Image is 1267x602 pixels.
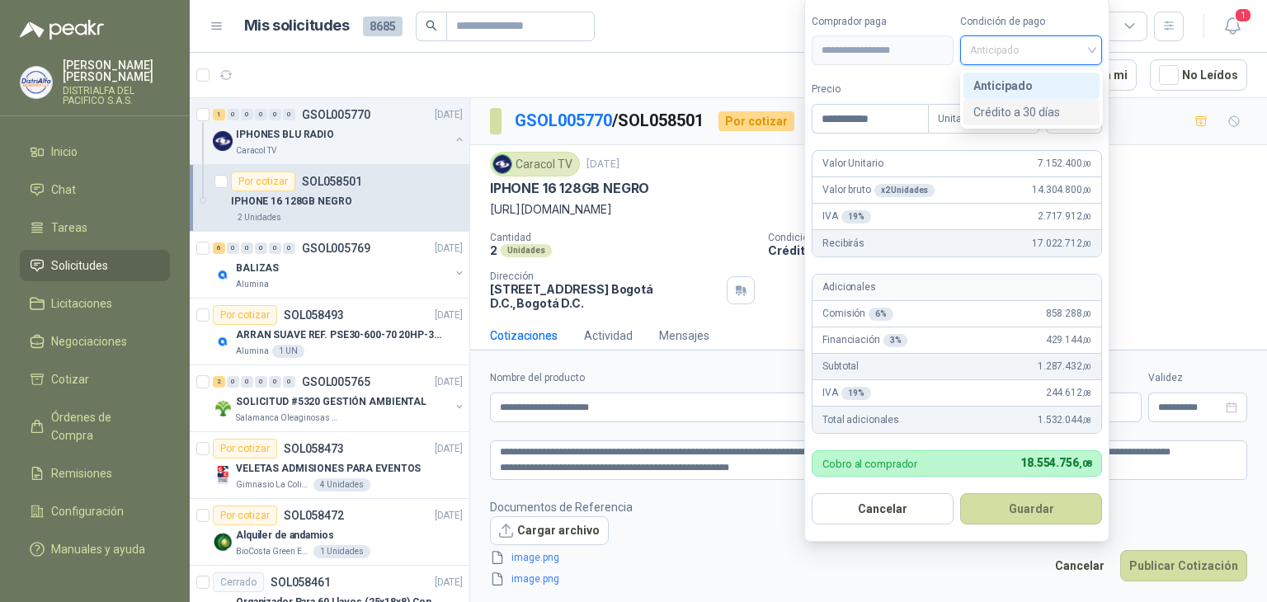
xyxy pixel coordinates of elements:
p: [DATE] [435,441,463,457]
a: image.png [505,550,614,566]
span: 1.532.044 [1038,412,1091,428]
p: Adicionales [822,280,875,295]
p: [DATE] [435,308,463,323]
span: 244.612 [1046,385,1092,401]
p: SOL058501 [302,176,362,187]
a: Por cotizarSOL058472[DATE] Company LogoAlquiler de andamiosBioCosta Green Energy S.A.S1 Unidades [190,499,469,566]
p: Condición de pago [768,232,1260,243]
div: 0 [227,109,239,120]
span: ,00 [1082,239,1092,248]
img: Company Logo [213,465,233,485]
div: 1 Unidades [313,545,370,558]
a: Inicio [20,136,170,167]
div: 0 [269,109,281,120]
p: Documentos de Referencia [490,498,633,516]
span: Solicitudes [51,256,108,275]
p: Subtotal [822,359,859,374]
div: Anticipado [973,77,1089,95]
p: Valor bruto [822,182,935,198]
p: SOL058472 [284,510,344,521]
p: [DATE] [435,107,463,123]
p: GSOL005770 [302,109,370,120]
div: Caracol TV [490,152,580,176]
div: 2 Unidades [231,211,288,224]
p: Alquiler de andamios [236,528,334,543]
button: No Leídos [1150,59,1247,91]
p: SOLICITUD #5320 GESTIÓN AMBIENTAL [236,394,426,410]
span: Manuales y ayuda [51,540,145,558]
p: IVA [822,209,870,224]
p: 2 [490,243,497,257]
div: Crédito a 30 días [973,103,1089,121]
p: GSOL005769 [302,242,370,254]
a: 6 0 0 0 0 0 GSOL005769[DATE] Company LogoBALIZASAlumina [213,238,466,291]
h1: Mis solicitudes [244,14,350,38]
a: GSOL005770 [515,111,612,130]
div: 3 % [883,334,908,347]
p: SOL058461 [271,576,331,588]
span: ,00 [1082,362,1092,371]
label: Condición de pago [960,14,1102,30]
a: Órdenes de Compra [20,402,170,451]
p: IVA [822,385,870,401]
p: Alumina [236,345,269,358]
a: Por cotizarSOL058501IPHONE 16 128GB NEGRO2 Unidades [190,165,469,232]
div: 1 UN [272,345,304,358]
button: 1 [1218,12,1247,41]
button: Cargar archivo [490,516,609,546]
p: BALIZAS [236,261,279,276]
div: Actividad [584,327,633,345]
p: [DATE] [586,157,619,172]
div: 0 [241,376,253,388]
button: Cancelar [812,493,954,524]
div: 4 Unidades [313,478,370,491]
p: Cobro al comprador [822,459,917,469]
div: 0 [269,376,281,388]
p: Valor Unitario [822,156,883,172]
div: 0 [283,109,295,120]
div: 0 [241,109,253,120]
div: 19 % [841,387,871,400]
p: IPHONE 16 128GB NEGRO [490,180,649,197]
p: Dirección [490,270,720,282]
div: 0 [255,109,267,120]
p: IPHONES BLU RADIO [236,127,334,143]
span: search [426,20,437,31]
p: IPHONE 16 128GB NEGRO [231,194,351,209]
p: BioCosta Green Energy S.A.S [236,545,310,558]
label: Nombre del producto [490,370,906,386]
span: 18.554.756 [1020,456,1091,469]
span: Cotizar [51,370,89,388]
p: Alumina [236,278,269,291]
p: VELETAS ADMISIONES PARA EVENTOS [236,461,421,477]
span: ,00 [1082,212,1092,221]
a: image.png [505,571,614,587]
a: Licitaciones [20,288,170,319]
p: ARRAN SUAVE REF. PSE30-600-70 20HP-30A [236,327,441,343]
div: 0 [255,242,267,254]
span: 1 [1234,7,1252,23]
span: 17.022.712 [1032,236,1091,252]
a: Cotizar [20,364,170,395]
span: Licitaciones [51,294,112,313]
div: Por cotizar [718,111,794,131]
div: 0 [283,242,295,254]
div: Por cotizar [213,506,277,525]
label: Comprador paga [812,14,954,30]
label: Validez [1148,370,1247,386]
img: Company Logo [213,398,233,418]
a: Manuales y ayuda [20,534,170,565]
a: Por cotizarSOL058493[DATE] Company LogoARRAN SUAVE REF. PSE30-600-70 20HP-30AAlumina1 UN [190,299,469,365]
img: Logo peakr [20,20,104,40]
img: Company Logo [213,532,233,552]
div: Anticipado [963,73,1099,99]
div: Crédito a 30 días [963,99,1099,125]
a: Negociaciones [20,326,170,357]
button: Cancelar [1046,550,1114,581]
p: [URL][DOMAIN_NAME] [490,200,1247,219]
div: Mensajes [659,327,709,345]
span: ,08 [1082,388,1092,397]
p: [DATE] [435,508,463,524]
span: 858.288 [1046,306,1092,322]
p: DISTRIALFA DEL PACIFICO S.A.S. [63,86,170,106]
